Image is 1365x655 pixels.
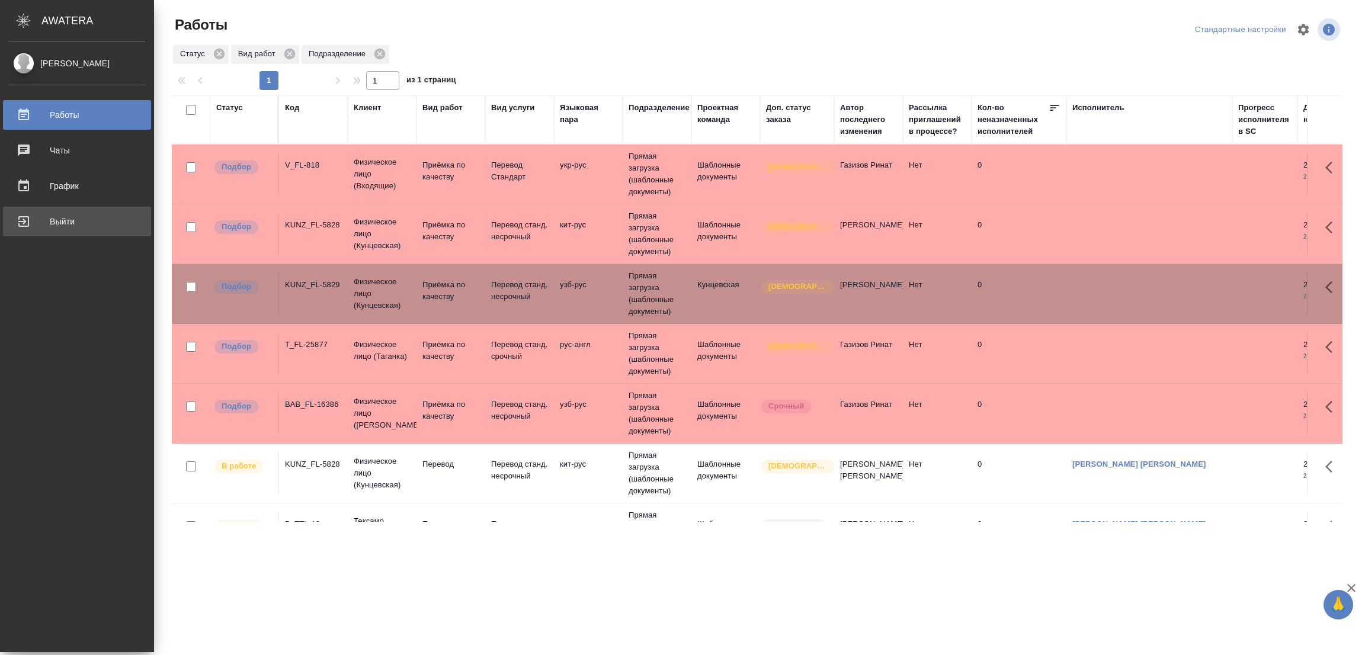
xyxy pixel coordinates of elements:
[354,216,411,252] p: Физическое лицо (Кунцевская)
[406,73,456,90] span: из 1 страниц
[1289,15,1318,44] span: Настроить таблицу
[768,460,828,472] p: [DEMOGRAPHIC_DATA]
[1318,213,1347,242] button: Здесь прячутся важные кнопки
[309,48,370,60] p: Подразделение
[1318,393,1347,421] button: Здесь прячутся важные кнопки
[554,273,623,314] td: узб-рус
[840,102,897,137] div: Автор последнего изменения
[1318,512,1347,541] button: Здесь прячутся важные кнопки
[768,281,828,293] p: [DEMOGRAPHIC_DATA]
[354,339,411,362] p: Физическое лицо (Таганка)
[623,444,691,503] td: Прямая загрузка (шаблонные документы)
[834,512,903,554] td: [PERSON_NAME] [PERSON_NAME]
[1328,592,1348,617] span: 🙏
[213,159,272,175] div: Можно подбирать исполнителей
[9,213,145,230] div: Выйти
[972,452,1066,494] td: 0
[554,333,623,374] td: рус-англ
[1318,18,1342,41] span: Посмотреть информацию
[691,153,760,195] td: Шаблонные документы
[1072,519,1206,528] a: [PERSON_NAME] [PERSON_NAME]
[834,333,903,374] td: Газизов Ринат
[354,515,411,551] p: Тексамо Трейдинг Лимитед
[623,145,691,204] td: Прямая загрузка (шаблонные документы)
[1318,452,1347,481] button: Здесь прячутся важные кнопки
[766,102,828,126] div: Доп. статус заказа
[285,219,342,231] div: KUNZ_FL-5828
[422,339,479,362] p: Приёмка по качеству
[491,279,548,303] p: Перевод станд. несрочный
[422,219,479,243] p: Приёмка по качеству
[629,102,690,114] div: Подразделение
[1303,220,1325,229] p: 26.08,
[354,276,411,312] p: Физическое лицо (Кунцевская)
[623,204,691,264] td: Прямая загрузка (шаблонные документы)
[9,177,145,195] div: График
[972,512,1066,554] td: 0
[285,339,342,351] div: T_FL-25877
[354,102,381,114] div: Клиент
[691,333,760,374] td: Шаблонные документы
[978,102,1049,137] div: Кол-во неназначенных исполнителей
[1192,21,1289,39] div: split button
[491,159,548,183] p: Перевод Стандарт
[903,153,972,195] td: Нет
[213,518,272,534] div: Исполнитель выполняет работу
[41,9,154,33] div: AWATERA
[623,503,691,563] td: Прямая загрузка (шаблонные документы)
[903,273,972,314] td: Нет
[172,15,227,34] span: Работы
[834,153,903,195] td: Газизов Ринат
[554,512,623,554] td: англ-рус
[972,153,1066,195] td: 0
[213,219,272,235] div: Можно подбирать исполнителей
[302,45,389,64] div: Подразделение
[554,153,623,195] td: укр-рус
[222,281,251,293] p: Подбор
[1238,102,1292,137] div: Прогресс исполнителя в SC
[238,48,280,60] p: Вид работ
[623,264,691,323] td: Прямая загрузка (шаблонные документы)
[768,400,804,412] p: Срочный
[1303,410,1351,422] p: 2025
[354,156,411,192] p: Физическое лицо (Входящие)
[222,161,251,173] p: Подбор
[554,393,623,434] td: узб-рус
[972,393,1066,434] td: 0
[422,458,479,470] p: Перевод
[285,102,299,114] div: Код
[491,102,535,114] div: Вид услуги
[972,333,1066,374] td: 0
[691,512,760,554] td: Шаблонные документы
[1303,470,1351,482] p: 2025
[903,512,972,554] td: Нет
[834,452,903,494] td: [PERSON_NAME] [PERSON_NAME]
[422,159,479,183] p: Приёмка по качеству
[491,339,548,362] p: Перевод станд. срочный
[285,399,342,410] div: BAB_FL-16386
[1303,351,1351,362] p: 2025
[834,213,903,255] td: [PERSON_NAME]
[222,341,251,352] p: Подбор
[1303,400,1325,409] p: 25.08,
[903,213,972,255] td: Нет
[285,458,342,470] div: KUNZ_FL-5828
[231,45,299,64] div: Вид работ
[491,458,548,482] p: Перевод станд. несрочный
[1072,102,1124,114] div: Исполнитель
[903,333,972,374] td: Нет
[1303,160,1325,169] p: 26.08,
[972,213,1066,255] td: 0
[3,207,151,236] a: Выйти
[213,458,272,474] div: Исполнитель выполняет работу
[1318,153,1347,182] button: Здесь прячутся важные кнопки
[903,393,972,434] td: Нет
[768,221,828,233] p: [DEMOGRAPHIC_DATA]
[903,452,972,494] td: Нет
[354,455,411,491] p: Физическое лицо (Кунцевская)
[213,399,272,415] div: Можно подбирать исполнителей
[285,159,342,171] div: V_FL-818
[3,100,151,130] a: Работы
[1303,102,1339,126] div: Дата начала
[1303,340,1325,349] p: 26.08,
